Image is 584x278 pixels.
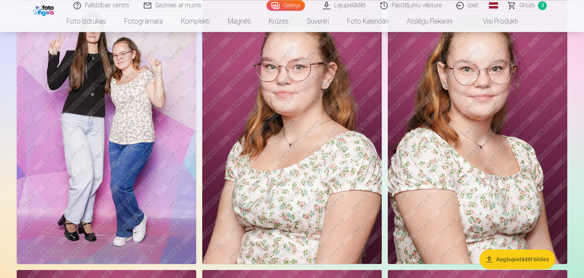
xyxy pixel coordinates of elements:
span: 3 [538,1,547,10]
a: Magnēti [219,11,260,32]
a: Atslēgu piekariņi [398,11,462,32]
a: Foto kalendāri [338,11,398,32]
a: Komplekti [172,11,219,32]
a: Fotogrāmata [115,11,172,32]
a: Foto izdrukas [57,11,115,32]
a: Suvenīri [298,11,338,32]
span: Grozs [519,1,535,10]
a: Krūzes [260,11,298,32]
button: Augšupielādēt bildes [479,249,555,269]
img: /fa1 [33,3,56,16]
a: Visi produkti [462,11,527,32]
